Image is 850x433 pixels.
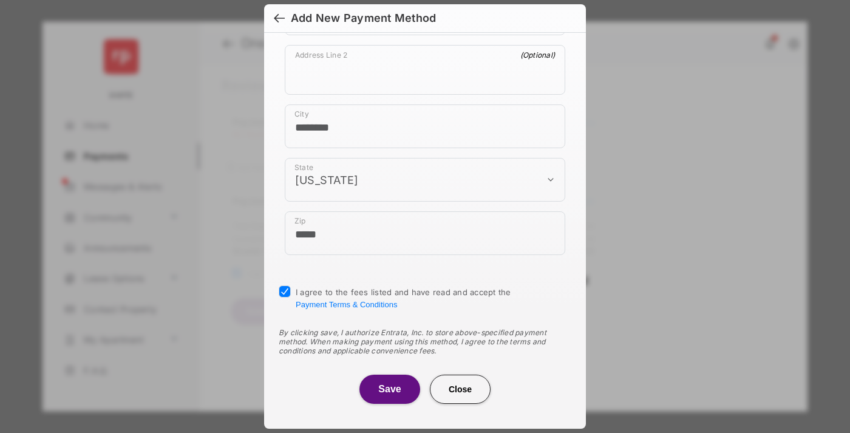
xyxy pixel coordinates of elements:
button: I agree to the fees listed and have read and accept the [296,300,397,309]
button: Save [359,375,420,404]
div: payment_method_screening[postal_addresses][administrativeArea] [285,158,565,202]
div: By clicking save, I authorize Entrata, Inc. to store above-specified payment method. When making ... [279,328,571,355]
div: payment_method_screening[postal_addresses][locality] [285,104,565,148]
span: I agree to the fees listed and have read and accept the [296,287,511,309]
div: payment_method_screening[postal_addresses][postalCode] [285,211,565,255]
button: Close [430,375,491,404]
div: payment_method_screening[postal_addresses][addressLine2] [285,45,565,95]
div: Add New Payment Method [291,12,436,25]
